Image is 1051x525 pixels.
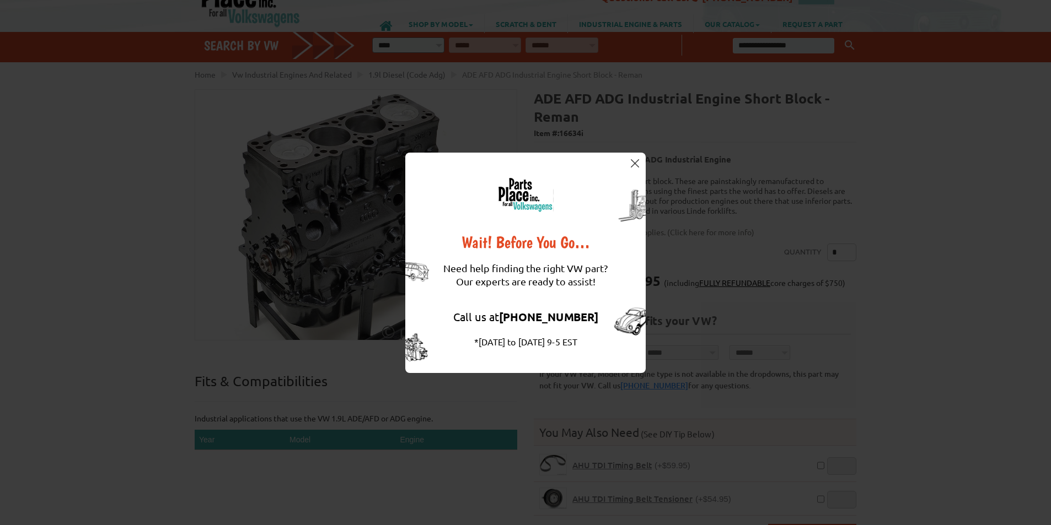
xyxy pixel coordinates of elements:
strong: [PHONE_NUMBER] [499,310,598,324]
div: Need help finding the right VW part? Our experts are ready to assist! [443,251,608,299]
div: *[DATE] to [DATE] 9-5 EST [443,335,608,348]
img: close [631,159,639,167]
img: logo [497,177,554,212]
a: Call us at[PHONE_NUMBER] [453,310,598,323]
div: Wait! Before You Go… [443,234,608,251]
